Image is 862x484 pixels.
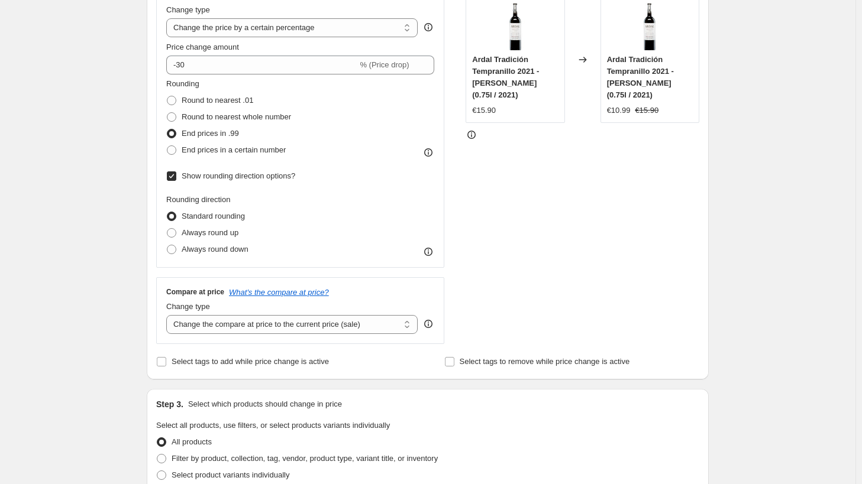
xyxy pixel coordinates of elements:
[607,55,674,99] span: Ardal Tradición Tempranillo 2021 - [PERSON_NAME] (0.75l / 2021)
[166,302,210,311] span: Change type
[182,145,286,154] span: End prices in a certain number
[166,5,210,14] span: Change type
[166,79,199,88] span: Rounding
[182,212,245,220] span: Standard rounding
[166,195,230,204] span: Rounding direction
[607,106,631,115] span: €10.99
[182,129,239,138] span: End prices in .99
[188,398,342,410] p: Select which products should change in price
[422,21,434,33] div: help
[172,470,289,479] span: Select product variants individually
[182,171,295,180] span: Show rounding direction options?
[166,287,224,297] h3: Compare at price
[182,228,238,237] span: Always round up
[182,96,253,105] span: Round to nearest .01
[156,398,183,410] h2: Step 3.
[172,437,212,446] span: All products
[156,421,390,430] span: Select all products, use filters, or select products variants individually
[422,318,434,330] div: help
[172,454,438,463] span: Filter by product, collection, tag, vendor, product type, variant title, or inventory
[635,106,658,115] span: €15.90
[182,112,291,121] span: Round to nearest whole number
[166,56,357,74] input: -15
[460,357,630,366] span: Select tags to remove while price change is active
[472,106,496,115] span: €15.90
[166,43,239,51] span: Price change amount
[472,55,539,99] span: Ardal Tradición Tempranillo 2021 - [PERSON_NAME] (0.75l / 2021)
[182,245,248,254] span: Always round down
[229,288,329,297] button: What's the compare at price?
[626,3,673,50] img: ardal-tradicion-tempranillo-2018-899082_80x.jpg
[492,3,539,50] img: ardal-tradicion-tempranillo-2018-899082_80x.jpg
[360,60,409,69] span: % (Price drop)
[172,357,329,366] span: Select tags to add while price change is active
